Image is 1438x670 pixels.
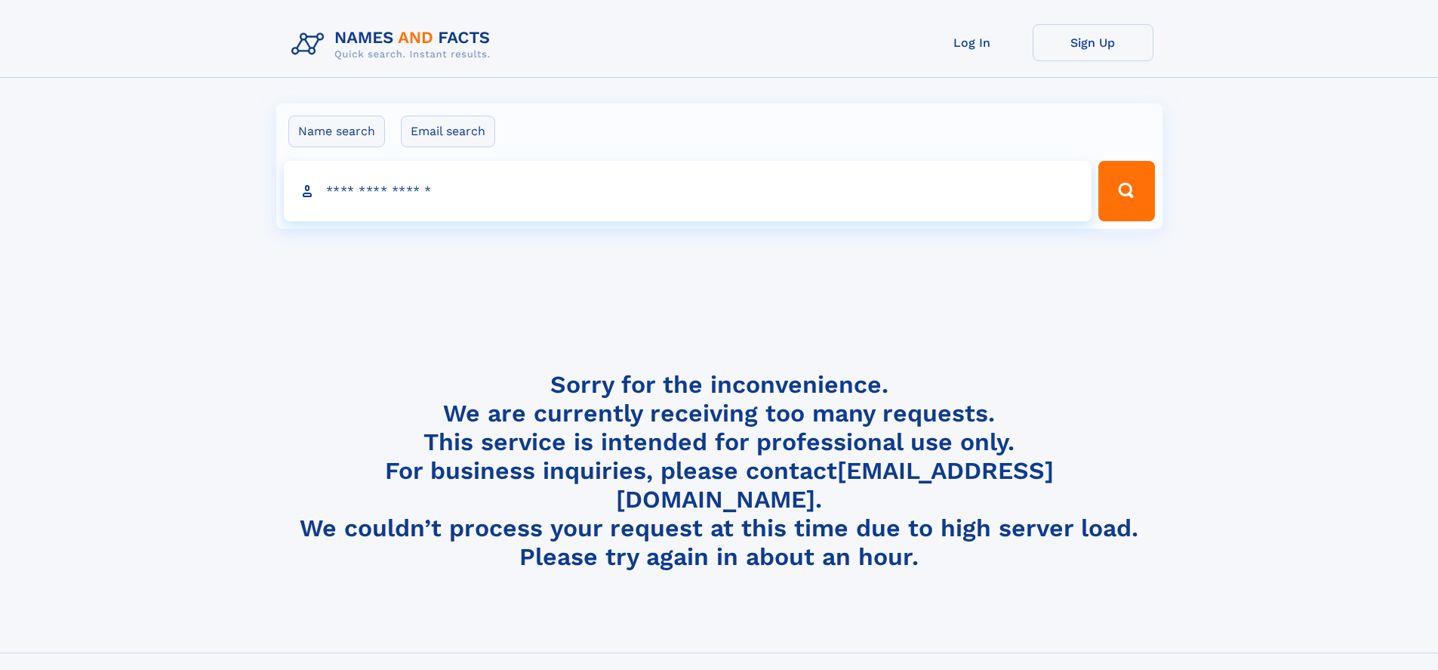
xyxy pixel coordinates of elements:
[285,370,1153,572] h4: Sorry for the inconvenience. We are currently receiving too many requests. This service is intend...
[285,24,503,65] img: Logo Names and Facts
[288,116,385,147] label: Name search
[1098,161,1154,221] button: Search Button
[1033,24,1153,61] a: Sign Up
[401,116,495,147] label: Email search
[912,24,1033,61] a: Log In
[616,456,1054,514] a: [EMAIL_ADDRESS][DOMAIN_NAME]
[284,161,1092,221] input: search input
